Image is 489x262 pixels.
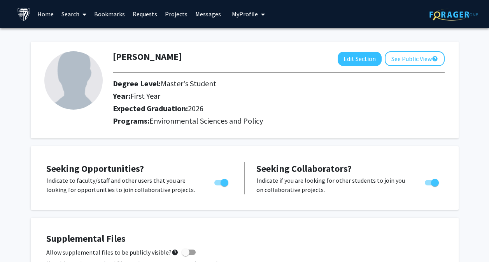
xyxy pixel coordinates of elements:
img: Johns Hopkins University Logo [17,7,31,21]
iframe: Chat [6,227,33,256]
mat-icon: help [172,248,179,257]
a: Home [33,0,58,28]
span: 2026 [188,103,203,113]
span: Master's Student [161,79,216,88]
p: Indicate if you are looking for other students to join you on collaborative projects. [256,176,410,194]
h2: Degree Level: [113,79,378,88]
a: Requests [129,0,161,28]
span: Environmental Sciences and Policy [149,116,263,126]
div: Toggle [211,176,233,187]
mat-icon: help [432,54,438,63]
h1: [PERSON_NAME] [113,51,182,63]
a: Search [58,0,90,28]
span: Seeking Opportunities? [46,162,144,175]
img: ForagerOne Logo [429,9,478,21]
img: Profile Picture [44,51,103,110]
span: Seeking Collaborators? [256,162,352,175]
span: First Year [130,91,160,101]
h2: Programs: [113,116,445,126]
span: Allow supplemental files to be publicly visible? [46,248,179,257]
div: Toggle [422,176,443,187]
button: See Public View [385,51,445,66]
a: Messages [191,0,225,28]
h2: Year: [113,91,378,101]
h4: Supplemental Files [46,233,443,245]
span: My Profile [232,10,258,18]
a: Projects [161,0,191,28]
button: Edit Section [338,52,382,66]
p: Indicate to faculty/staff and other users that you are looking for opportunities to join collabor... [46,176,200,194]
a: Bookmarks [90,0,129,28]
h2: Expected Graduation: [113,104,378,113]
